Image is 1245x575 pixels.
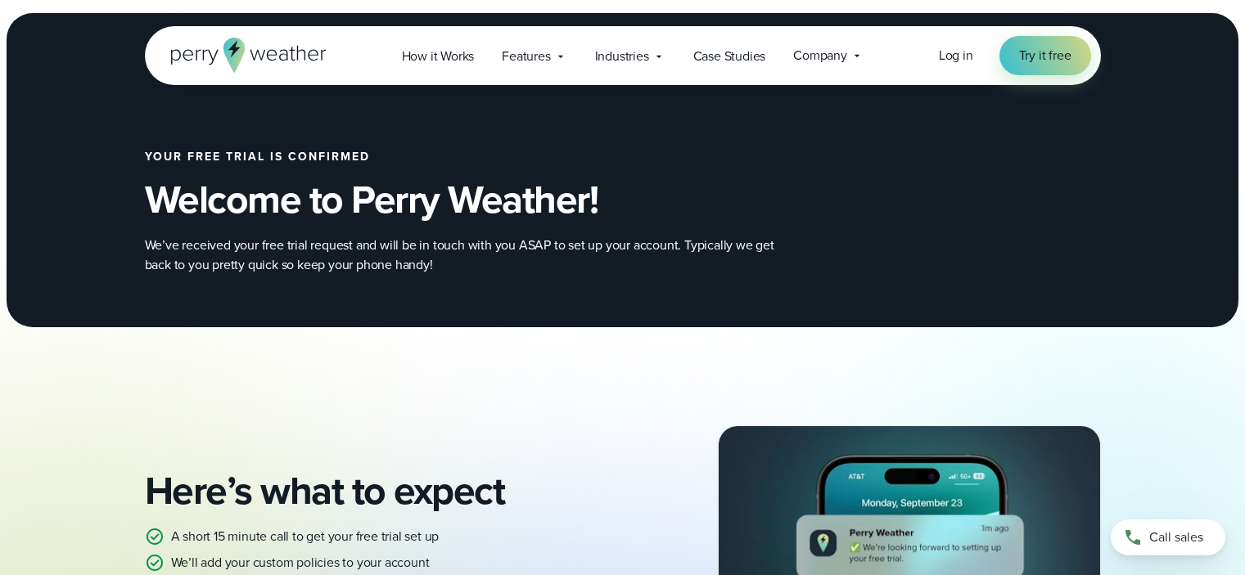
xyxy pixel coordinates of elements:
h2: Welcome to Perry Weather! [145,177,855,222]
span: Features [502,47,550,66]
h2: Here’s what to expect [145,468,610,514]
a: Log in [939,46,973,65]
p: A short 15 minute call to get your free trial set up [171,527,440,546]
h2: Your free trial is confirmed [145,150,855,164]
a: How it Works [388,39,489,73]
a: Try it free [999,36,1091,75]
span: Try it free [1019,46,1071,65]
p: We’ve received your free trial request and will be in touch with you ASAP to set up your account.... [145,236,800,275]
span: Case Studies [693,47,766,66]
span: Call sales [1149,528,1203,547]
span: How it Works [402,47,475,66]
a: Case Studies [679,39,780,73]
span: Industries [595,47,649,66]
p: We’ll add your custom policies to your account [171,553,430,573]
a: Call sales [1111,519,1225,555]
span: Company [793,46,847,65]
